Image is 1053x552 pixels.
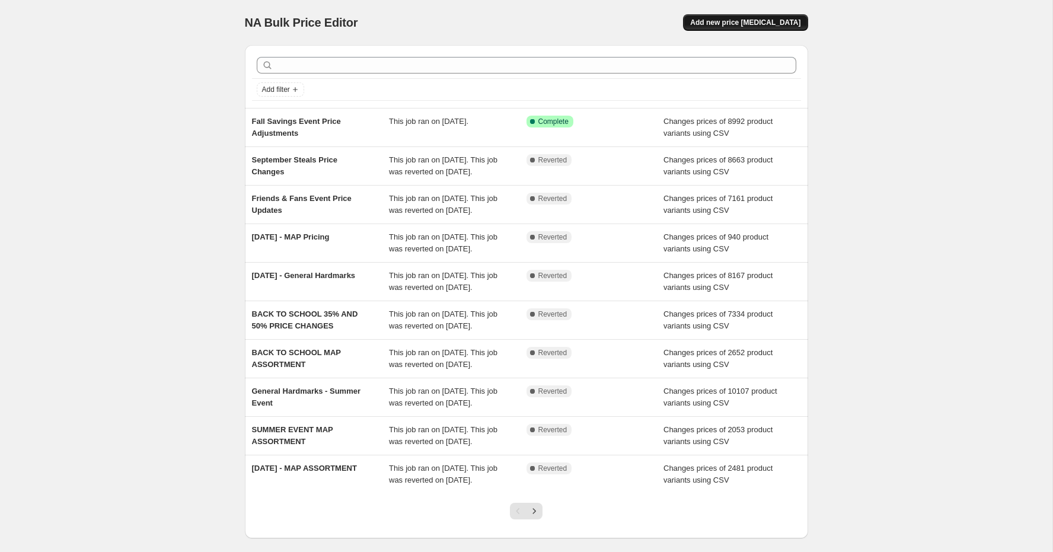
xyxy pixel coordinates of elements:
[252,155,338,176] span: September Steals Price Changes
[538,271,567,280] span: Reverted
[389,117,468,126] span: This job ran on [DATE].
[389,271,497,292] span: This job ran on [DATE]. This job was reverted on [DATE].
[663,348,773,369] span: Changes prices of 2652 product variants using CSV
[663,464,773,484] span: Changes prices of 2481 product variants using CSV
[389,309,497,330] span: This job ran on [DATE]. This job was reverted on [DATE].
[538,232,567,242] span: Reverted
[252,464,357,473] span: [DATE] - MAP ASSORTMENT
[538,464,567,473] span: Reverted
[389,464,497,484] span: This job ran on [DATE]. This job was reverted on [DATE].
[262,85,290,94] span: Add filter
[389,387,497,407] span: This job ran on [DATE]. This job was reverted on [DATE].
[538,387,567,396] span: Reverted
[663,271,773,292] span: Changes prices of 8167 product variants using CSV
[663,387,777,407] span: Changes prices of 10107 product variants using CSV
[389,194,497,215] span: This job ran on [DATE]. This job was reverted on [DATE].
[252,271,356,280] span: [DATE] - General Hardmarks
[663,425,773,446] span: Changes prices of 2053 product variants using CSV
[252,232,330,241] span: [DATE] - MAP Pricing
[538,194,567,203] span: Reverted
[257,82,304,97] button: Add filter
[389,425,497,446] span: This job ran on [DATE]. This job was reverted on [DATE].
[252,194,352,215] span: Friends & Fans Event Price Updates
[663,232,768,253] span: Changes prices of 940 product variants using CSV
[526,503,543,519] button: Next
[389,232,497,253] span: This job ran on [DATE]. This job was reverted on [DATE].
[389,155,497,176] span: This job ran on [DATE]. This job was reverted on [DATE].
[663,194,773,215] span: Changes prices of 7161 product variants using CSV
[663,117,773,138] span: Changes prices of 8992 product variants using CSV
[538,425,567,435] span: Reverted
[538,348,567,358] span: Reverted
[690,18,800,27] span: Add new price [MEDICAL_DATA]
[252,387,361,407] span: General Hardmarks - Summer Event
[510,503,543,519] nav: Pagination
[252,309,358,330] span: BACK TO SCHOOL 35% AND 50% PRICE CHANGES
[538,117,569,126] span: Complete
[252,117,341,138] span: Fall Savings Event Price Adjustments
[683,14,808,31] button: Add new price [MEDICAL_DATA]
[538,155,567,165] span: Reverted
[389,348,497,369] span: This job ran on [DATE]. This job was reverted on [DATE].
[663,309,773,330] span: Changes prices of 7334 product variants using CSV
[252,348,341,369] span: BACK TO SCHOOL MAP ASSORTMENT
[663,155,773,176] span: Changes prices of 8663 product variants using CSV
[538,309,567,319] span: Reverted
[252,425,333,446] span: SUMMER EVENT MAP ASSORTMENT
[245,16,358,29] span: NA Bulk Price Editor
